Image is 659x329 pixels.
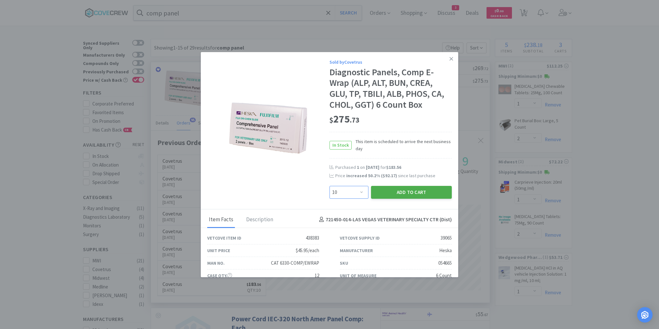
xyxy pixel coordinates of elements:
[340,247,373,254] div: Manufacturer
[207,247,230,254] div: Unit Price
[317,215,452,224] h4: 721450-014 - LAS VEGAS VETERINARY SPECIALTY CTR (Dist)
[439,247,452,254] div: Heska
[366,164,379,170] span: [DATE]
[340,234,380,242] div: Vetcove Supply ID
[245,212,275,228] div: Description
[271,259,319,267] div: CAT 6330-COMP/EWRAP
[207,234,241,242] div: Vetcove Item ID
[329,67,452,110] div: Diagnostic Panels, Comp E-Wrap (ALP, ALT, BUN, CREA, GLU, TP, TBILI, ALB, PHOS, CA, CHOL, GGT) 6 ...
[330,141,351,149] span: In Stock
[340,260,348,267] div: SKU
[228,100,309,158] img: 60644997e3f04d6db23852aa83b59daf_39065.png
[329,113,359,125] span: 275
[335,172,452,179] div: Price since last purchase
[315,272,319,279] div: 12
[329,59,452,66] div: Sold by Covetrus
[436,272,452,279] div: 6 Count
[350,115,359,124] span: . 73
[357,164,359,170] span: 1
[296,247,319,254] div: $45.95/each
[306,234,319,242] div: 438383
[637,307,653,323] div: Open Intercom Messenger
[335,164,452,171] div: Purchased on for
[371,186,452,199] button: Add to Cart
[340,272,376,279] div: Unit of Measure
[207,260,225,267] div: Man No.
[386,164,401,170] span: $183.56
[329,115,333,124] span: $
[346,173,397,178] span: increased 50.2 % ( )
[441,234,452,242] div: 39065
[207,212,235,228] div: Item Facts
[207,272,232,279] div: Case Qty.
[383,173,395,178] span: $92.17
[438,259,452,267] div: 054665
[352,138,452,152] span: This item is scheduled to arrive the next business day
